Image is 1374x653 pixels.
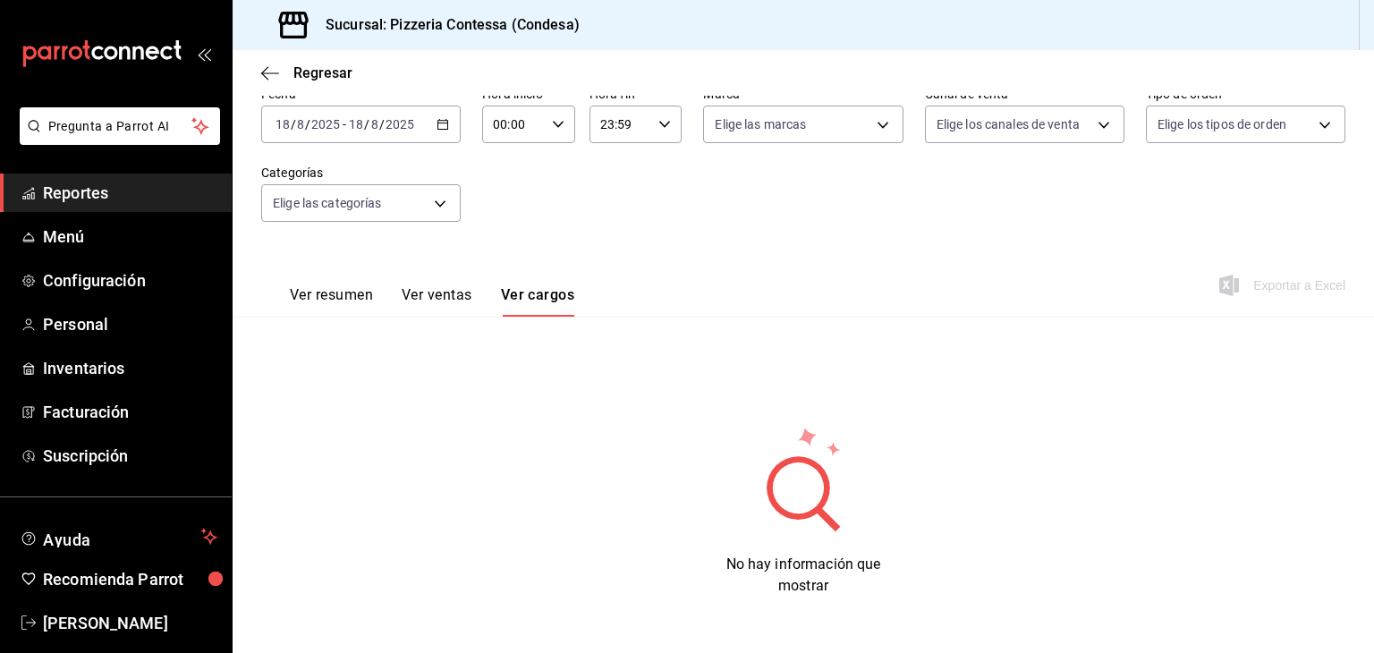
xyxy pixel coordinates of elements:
span: Elige las categorías [273,194,382,212]
input: ---- [385,117,415,131]
span: / [364,117,369,131]
span: Elige los canales de venta [937,115,1080,133]
button: Ver cargos [501,286,575,317]
a: Pregunta a Parrot AI [13,130,220,148]
input: -- [296,117,305,131]
input: -- [370,117,379,131]
span: - [343,117,346,131]
span: Personal [43,312,217,336]
button: Ver ventas [402,286,472,317]
input: -- [348,117,364,131]
span: Menú [43,225,217,249]
span: / [291,117,296,131]
button: open_drawer_menu [197,47,211,61]
span: Suscripción [43,444,217,468]
button: Ver resumen [290,286,373,317]
span: Elige las marcas [715,115,806,133]
span: [PERSON_NAME] [43,611,217,635]
span: No hay información que mostrar [726,555,881,594]
label: Fecha [261,88,461,100]
h3: Sucursal: Pizzeria Contessa (Condesa) [311,14,580,36]
button: Pregunta a Parrot AI [20,107,220,145]
label: Hora fin [589,88,683,100]
label: Categorías [261,166,461,179]
span: / [305,117,310,131]
span: Reportes [43,181,217,205]
span: Recomienda Parrot [43,567,217,591]
input: ---- [310,117,341,131]
label: Hora inicio [482,88,575,100]
span: Regresar [293,64,352,81]
span: Elige los tipos de orden [1158,115,1286,133]
span: Inventarios [43,356,217,380]
span: Pregunta a Parrot AI [48,117,192,136]
span: / [379,117,385,131]
button: Regresar [261,64,352,81]
span: Ayuda [43,526,194,547]
input: -- [275,117,291,131]
span: Configuración [43,268,217,293]
span: Facturación [43,400,217,424]
div: navigation tabs [290,286,574,317]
